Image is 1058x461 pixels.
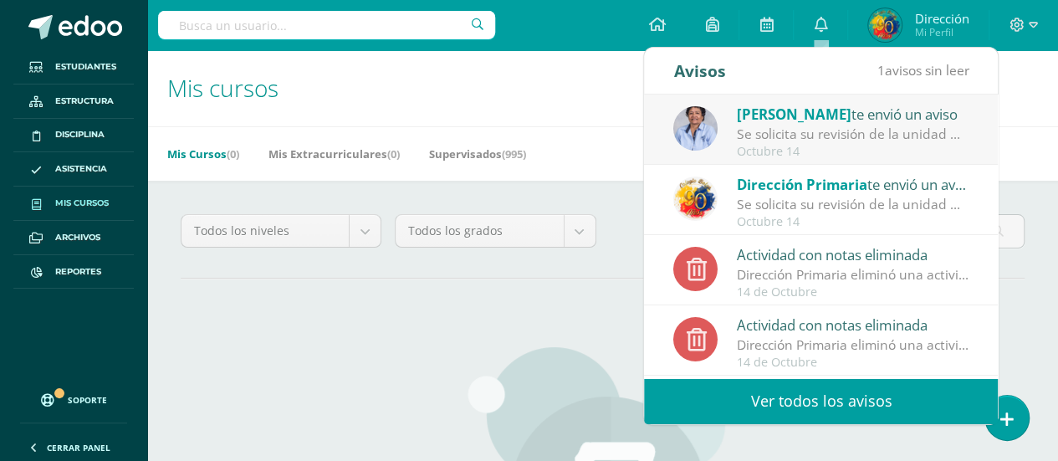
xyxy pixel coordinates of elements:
[737,195,969,214] div: Se solicita su revisión de la unidad Unidad 1 para el curso Comunicación y Lenguaje L1. Idioma Ma...
[158,11,495,39] input: Busca un usuario...
[194,215,336,247] span: Todos los niveles
[877,61,969,79] span: avisos sin leer
[737,265,969,284] div: Dirección Primaria eliminó una actividad en [DEMOGRAPHIC_DATA] B Tercero Primaria
[737,105,851,124] span: [PERSON_NAME]
[20,377,127,418] a: Soporte
[737,336,969,355] div: Dirección Primaria eliminó una actividad en [DEMOGRAPHIC_DATA] B Tercero Primaria
[387,146,400,161] span: (0)
[737,356,969,370] div: 14 de Octubre
[673,106,718,151] img: e596f989ff77b806b21d74f54c230562.png
[55,197,109,210] span: Mis cursos
[55,265,101,279] span: Reportes
[167,72,279,104] span: Mis cursos
[13,50,134,85] a: Estudiantes
[167,141,239,167] a: Mis Cursos(0)
[55,128,105,141] span: Disciplina
[408,215,550,247] span: Todos los grados
[13,187,134,221] a: Mis cursos
[737,145,969,159] div: Octubre 14
[55,231,100,244] span: Archivos
[429,141,526,167] a: Supervisados(995)
[55,162,107,176] span: Asistencia
[737,285,969,300] div: 14 de Octubre
[877,61,884,79] span: 1
[914,10,969,27] span: Dirección
[227,146,239,161] span: (0)
[55,95,114,108] span: Estructura
[68,394,107,406] span: Soporte
[13,221,134,255] a: Archivos
[55,60,116,74] span: Estudiantes
[737,175,867,194] span: Dirección Primaria
[737,173,969,195] div: te envió un aviso
[914,25,969,39] span: Mi Perfil
[737,243,969,265] div: Actividad con notas eliminada
[13,85,134,119] a: Estructura
[13,255,134,289] a: Reportes
[47,442,110,453] span: Cerrar panel
[396,215,595,247] a: Todos los grados
[502,146,526,161] span: (995)
[737,103,969,125] div: te envió un aviso
[181,215,381,247] a: Todos los niveles
[737,125,969,144] div: Se solicita su revisión de la unidad Unidad 1 para el curso Evangelización Quinto Primaria 'A': h...
[673,177,718,221] img: 050f0ca4ac5c94d5388e1bdfdf02b0f1.png
[737,314,969,336] div: Actividad con notas eliminada
[268,141,400,167] a: Mis Extracurriculares(0)
[868,8,902,42] img: fa07af9e3d6a1b743949df68cf828de4.png
[673,48,725,94] div: Avisos
[13,152,134,187] a: Asistencia
[13,119,134,153] a: Disciplina
[737,215,969,229] div: Octubre 14
[644,378,998,424] a: Ver todos los avisos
